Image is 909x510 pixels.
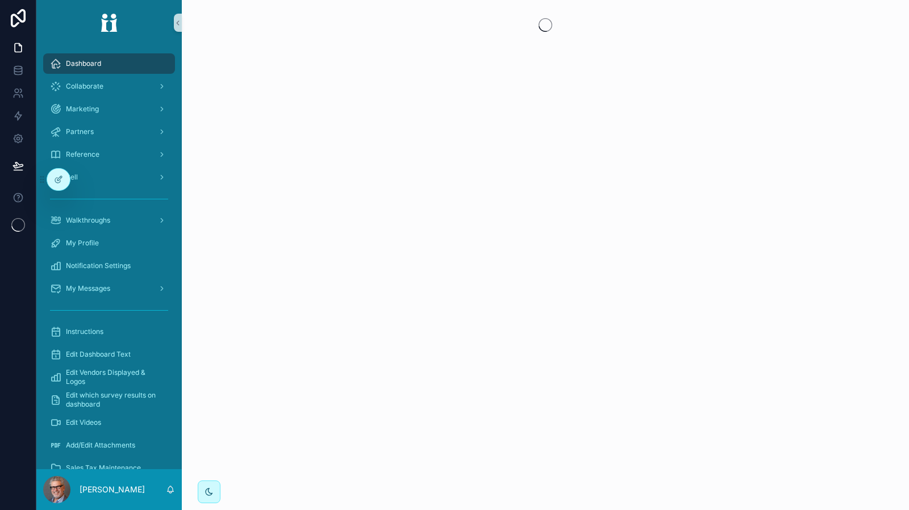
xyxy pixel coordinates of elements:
a: Dashboard [43,53,175,74]
div: scrollable content [36,45,182,469]
a: Collaborate [43,76,175,97]
a: Instructions [43,321,175,342]
span: Reference [66,150,99,159]
span: My Messages [66,284,110,293]
a: Edit Vendors Displayed & Logos [43,367,175,387]
span: Add/Edit Attachments [66,441,135,450]
a: Edit Dashboard Text [43,344,175,365]
span: Collaborate [66,82,103,91]
a: Edit Videos [43,412,175,433]
a: Partners [43,122,175,142]
a: My Messages [43,278,175,299]
a: My Profile [43,233,175,253]
a: Walkthroughs [43,210,175,231]
a: Notification Settings [43,256,175,276]
span: My Profile [66,239,99,248]
a: Edit which survey results on dashboard [43,390,175,410]
img: App logo [93,14,125,32]
a: Sales Tax Maintenance [43,458,175,478]
span: Edit Vendors Displayed & Logos [66,368,164,386]
span: Instructions [66,327,103,336]
p: [PERSON_NAME] [80,484,145,495]
span: Sell [66,173,78,182]
span: Marketing [66,104,99,114]
a: Add/Edit Attachments [43,435,175,455]
span: Edit Videos [66,418,101,427]
span: Partners [66,127,94,136]
a: Sell [43,167,175,187]
a: Reference [43,144,175,165]
span: Walkthroughs [66,216,110,225]
span: Notification Settings [66,261,131,270]
span: Edit which survey results on dashboard [66,391,164,409]
span: Edit Dashboard Text [66,350,131,359]
span: Dashboard [66,59,101,68]
a: Marketing [43,99,175,119]
span: Sales Tax Maintenance [66,463,141,473]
